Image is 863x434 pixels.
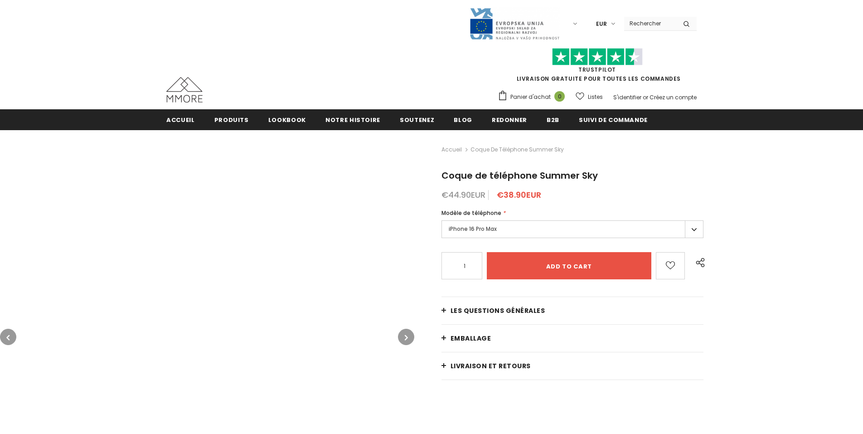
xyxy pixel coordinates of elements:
span: Produits [214,116,249,124]
a: Créez un compte [650,93,697,101]
label: iPhone 16 Pro Max [441,220,703,238]
span: Modèle de téléphone [441,209,501,217]
a: Redonner [492,109,527,130]
span: LIVRAISON GRATUITE POUR TOUTES LES COMMANDES [498,52,697,83]
span: B2B [547,116,559,124]
a: TrustPilot [578,66,616,73]
input: Add to cart [487,252,651,279]
a: B2B [547,109,559,130]
a: Suivi de commande [579,109,648,130]
span: Blog [454,116,472,124]
a: Accueil [166,109,195,130]
span: €38.90EUR [497,189,541,200]
span: Livraison et retours [451,361,531,371]
span: €44.90EUR [441,189,485,200]
input: Search Site [624,17,676,30]
a: Lookbook [268,109,306,130]
a: Panier d'achat 0 [498,90,569,104]
span: EMBALLAGE [451,334,491,343]
a: Accueil [441,144,462,155]
a: soutenez [400,109,434,130]
a: EMBALLAGE [441,325,703,352]
span: Redonner [492,116,527,124]
span: Accueil [166,116,195,124]
img: Faites confiance aux étoiles pilotes [552,48,643,66]
a: Listes [576,89,603,105]
span: or [643,93,648,101]
span: EUR [596,20,607,29]
a: Blog [454,109,472,130]
a: Produits [214,109,249,130]
a: Les questions générales [441,297,703,324]
span: Panier d'achat [510,93,551,102]
span: Suivi de commande [579,116,648,124]
a: Javni Razpis [469,20,560,27]
span: Les questions générales [451,306,545,315]
a: S'identifier [613,93,641,101]
img: Javni Razpis [469,7,560,40]
img: Cas MMORE [166,77,203,102]
span: 0 [554,91,565,102]
span: Lookbook [268,116,306,124]
span: soutenez [400,116,434,124]
a: Notre histoire [325,109,380,130]
a: Livraison et retours [441,352,703,380]
span: Listes [588,93,603,102]
span: Coque de téléphone Summer Sky [441,169,598,182]
span: Coque de téléphone Summer Sky [470,144,564,155]
span: Notre histoire [325,116,380,124]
